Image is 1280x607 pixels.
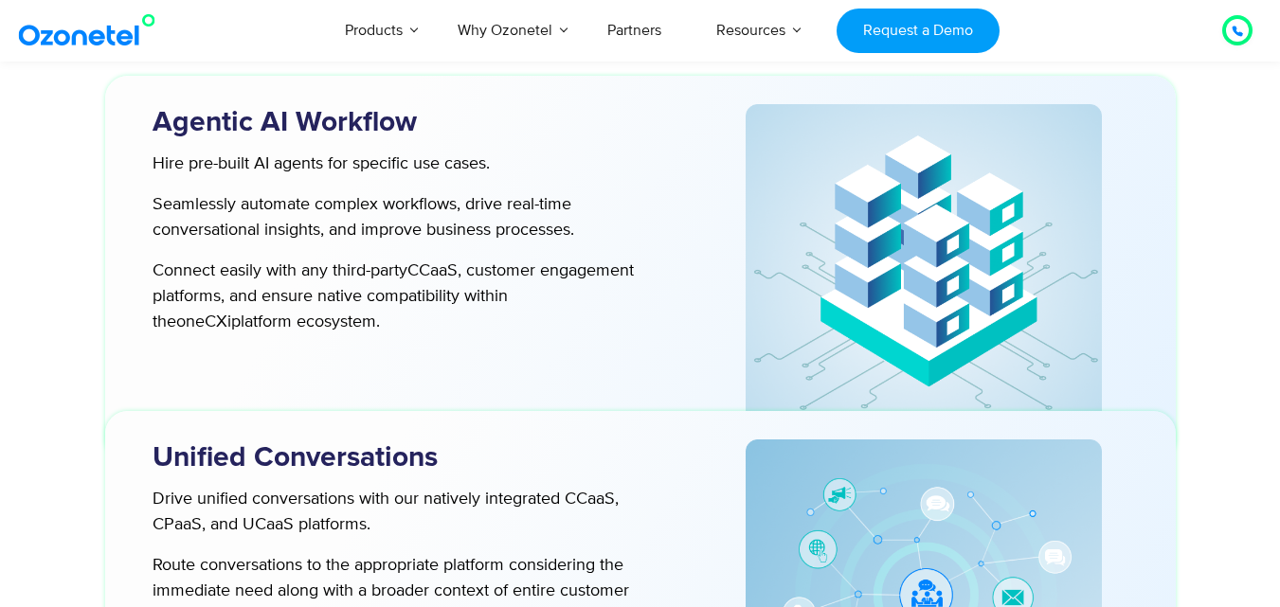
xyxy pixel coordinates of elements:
span: oneCXi [176,312,231,332]
span: , customer engagement platforms, and ensure native compatibility within the [153,260,634,332]
span: CCaaS [407,260,458,281]
span: platform ecosystem. [231,312,380,332]
p: Drive unified conversations with our natively integrated CCaaS, CPaaS, and UCaaS platforms. [153,487,644,538]
span: Connect easily with any third-party [153,260,407,281]
p: Hire pre-built AI agents for specific use cases. [153,152,644,177]
h3: Unified Conversations [153,439,683,476]
a: Request a Demo [837,9,999,53]
h3: Agentic AI Workflow [153,104,683,141]
p: Seamlessly automate complex workflows, drive real-time conversational insights, and improve busin... [153,192,644,243]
